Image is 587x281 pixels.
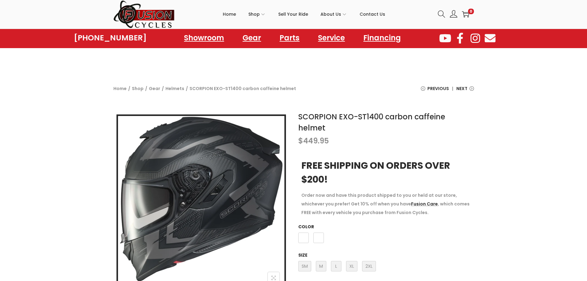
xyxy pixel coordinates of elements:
a: Helmets [165,85,184,92]
span: Contact Us [360,6,385,22]
span: / [128,84,130,93]
label: Size [298,252,308,258]
nav: Primary navigation [175,0,433,28]
span: SCORPION EXO-ST1400 carbon caffeine helmet [190,84,296,93]
a: [PHONE_NUMBER] [74,34,147,42]
span: Next [456,84,467,93]
nav: Menu [178,31,407,45]
span: Sell Your Ride [278,6,308,22]
span: M [316,261,326,271]
a: Shop [248,0,266,28]
a: Home [113,85,127,92]
span: L [331,261,341,271]
span: Previous [427,84,449,93]
a: Contact Us [360,0,385,28]
span: 2XL [362,261,376,271]
a: Sell Your Ride [278,0,308,28]
a: Showroom [178,31,230,45]
a: Fusion Care [411,201,438,207]
span: SM [298,261,311,271]
span: Home [223,6,236,22]
a: About Us [320,0,347,28]
a: Gear [149,85,160,92]
a: Home [223,0,236,28]
a: 0 [462,10,469,18]
h3: FREE SHIPPING ON ORDERS OVER $200! [301,159,471,186]
span: / [145,84,147,93]
span: / [162,84,164,93]
bdi: 449.95 [298,136,329,146]
span: XL [346,261,357,271]
span: Shop [248,6,260,22]
span: / [186,84,188,93]
span: About Us [320,6,341,22]
span: $ [298,136,303,146]
a: Shop [132,85,144,92]
a: Gear [236,31,267,45]
a: Parts [273,31,306,45]
a: Service [312,31,351,45]
a: Previous [421,84,449,97]
a: Financing [357,31,407,45]
a: Next [456,84,474,97]
label: Color [298,224,314,230]
p: Order now and have this product shipped to you or held at our store, whichever you prefer! Get 10... [301,191,471,217]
